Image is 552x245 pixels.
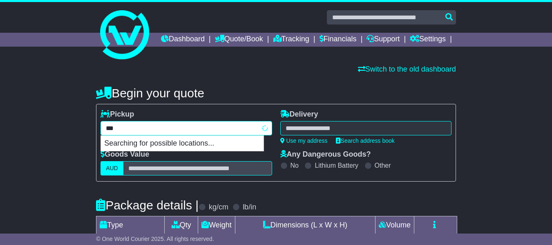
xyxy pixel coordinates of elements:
[101,161,123,175] label: AUD
[96,198,199,212] h4: Package details |
[198,216,235,234] td: Weight
[161,33,205,47] a: Dashboard
[280,137,328,144] a: Use my address
[280,150,371,159] label: Any Dangerous Goods?
[209,203,228,212] label: kg/cm
[273,33,309,47] a: Tracking
[320,33,357,47] a: Financials
[243,203,256,212] label: lb/in
[101,121,272,135] typeahead: Please provide city
[235,216,375,234] td: Dimensions (L x W x H)
[215,33,263,47] a: Quote/Book
[101,150,149,159] label: Goods Value
[336,137,395,144] a: Search address book
[280,110,318,119] label: Delivery
[358,65,456,73] a: Switch to the old dashboard
[96,86,456,100] h4: Begin your quote
[375,162,391,169] label: Other
[315,162,358,169] label: Lithium Battery
[96,236,214,242] span: © One World Courier 2025. All rights reserved.
[165,216,198,234] td: Qty
[101,110,134,119] label: Pickup
[375,216,414,234] td: Volume
[96,216,165,234] td: Type
[367,33,400,47] a: Support
[410,33,446,47] a: Settings
[101,136,264,151] p: Searching for possible locations...
[291,162,299,169] label: No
